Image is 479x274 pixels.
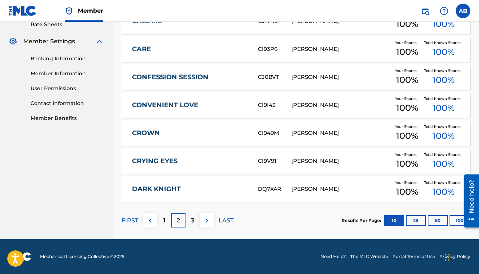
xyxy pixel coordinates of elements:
img: left [146,216,155,225]
p: 2 [177,216,180,225]
span: Your Shares [395,96,419,101]
span: 100 % [396,73,418,86]
div: [PERSON_NAME] [291,185,391,193]
a: Member Benefits [31,114,104,122]
a: The MLC Website [350,253,388,260]
a: DARK KNIGHT [132,185,248,193]
button: 25 [406,215,426,226]
span: Your Shares [395,68,419,73]
img: expand [95,37,104,46]
img: help [440,7,448,15]
span: Total Known Shares [424,96,463,101]
p: 1 [163,216,165,225]
span: 100 % [432,73,455,86]
span: Mechanical Licensing Collective © 2025 [40,253,124,260]
iframe: Chat Widget [443,239,479,274]
span: Your Shares [395,180,419,185]
a: Portal Terms of Use [392,253,435,260]
a: CRYING EYES [132,157,248,165]
p: 3 [191,216,194,225]
span: 100 % [396,101,418,114]
p: Results Per Page: [342,217,383,224]
span: Member Settings [23,37,75,46]
a: Privacy Policy [439,253,470,260]
a: Banking Information [31,55,104,63]
span: Total Known Shares [424,124,463,129]
a: User Permissions [31,85,104,92]
div: Drag [445,246,449,268]
a: Contact Information [31,100,104,107]
div: [PERSON_NAME] [291,101,391,109]
a: CONVENIENT LOVE [132,101,248,109]
div: User Menu [456,4,470,18]
a: Member Information [31,70,104,77]
span: Total Known Shares [424,152,463,157]
span: 100 % [432,101,455,114]
span: Total Known Shares [424,68,463,73]
p: FIRST [121,216,138,225]
span: Your Shares [395,124,419,129]
div: [PERSON_NAME] [291,129,391,137]
p: LAST [219,216,233,225]
span: 100 % [432,17,455,31]
div: DQ7X4R [258,185,291,193]
img: MLC Logo [9,5,37,16]
span: 100 % [396,185,418,198]
span: 100 % [432,185,455,198]
div: CI93P6 [258,45,291,53]
button: 10 [384,215,404,226]
span: Your Shares [395,40,419,45]
div: Help [437,4,451,18]
span: Total Known Shares [424,40,463,45]
button: 50 [428,215,448,226]
a: Need Help? [320,253,346,260]
img: Member Settings [9,37,17,46]
div: CJ0BVT [258,73,291,81]
span: Your Shares [395,152,419,157]
a: CONFESSION SESSION [132,73,248,81]
a: Rate Sheets [31,21,104,28]
span: 100 % [396,45,418,59]
span: 100 % [432,157,455,170]
div: [PERSON_NAME] [291,45,391,53]
a: CARE [132,45,248,53]
div: [PERSON_NAME] [291,73,391,81]
span: 100 % [396,129,418,142]
img: search [421,7,430,15]
span: 100 % [432,129,455,142]
span: Total Known Shares [424,180,463,185]
div: CI9I43 [258,101,291,109]
div: [PERSON_NAME] [291,157,391,165]
span: 100 % [396,157,418,170]
iframe: Resource Center [459,171,479,231]
span: 100 % [396,17,418,31]
img: right [203,216,211,225]
span: Member [78,7,103,15]
a: Public Search [418,4,432,18]
img: logo [9,252,31,261]
img: Top Rightsholder [65,7,73,15]
button: 100 [450,215,470,226]
div: CI9V91 [258,157,291,165]
div: CI949M [258,129,291,137]
span: 100 % [432,45,455,59]
a: CROWN [132,129,248,137]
